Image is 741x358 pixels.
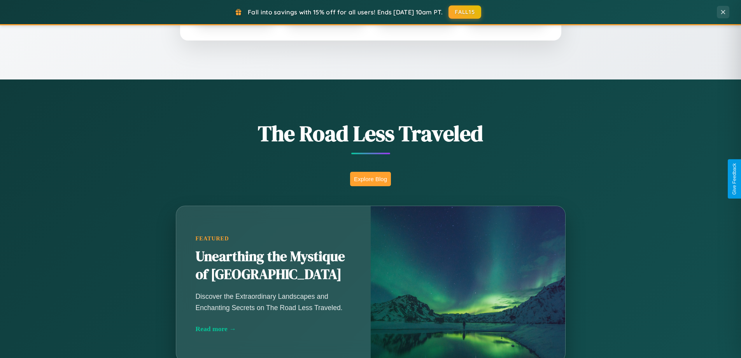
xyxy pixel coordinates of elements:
span: Fall into savings with 15% off for all users! Ends [DATE] 10am PT. [248,8,443,16]
button: Explore Blog [350,172,391,186]
h2: Unearthing the Mystique of [GEOGRAPHIC_DATA] [196,248,351,284]
div: Read more → [196,325,351,333]
p: Discover the Extraordinary Landscapes and Enchanting Secrets on The Road Less Traveled. [196,291,351,313]
div: Featured [196,235,351,242]
div: Give Feedback [732,163,737,195]
button: FALL15 [448,5,481,19]
h1: The Road Less Traveled [137,118,604,148]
